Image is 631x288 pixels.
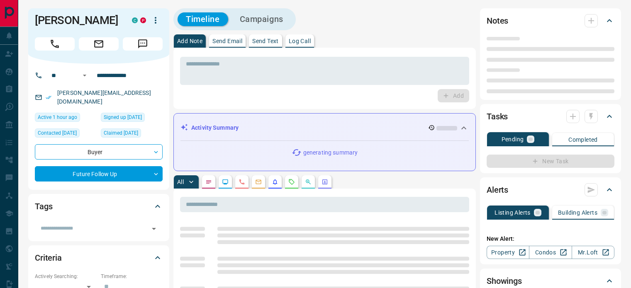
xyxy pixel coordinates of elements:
p: Timeframe: [101,273,163,280]
div: Notes [487,11,614,31]
div: Criteria [35,248,163,268]
div: condos.ca [132,17,138,23]
svg: Email Verified [46,94,51,100]
div: Buyer [35,144,163,160]
button: Campaigns [231,12,292,26]
p: Actively Searching: [35,273,97,280]
div: Tags [35,196,163,216]
h2: Tags [35,200,52,213]
h2: Alerts [487,183,508,196]
a: Condos [529,246,572,259]
h2: Showings [487,274,522,288]
div: Tasks [487,106,614,126]
span: Signed up [DATE] [104,113,142,121]
svg: Agent Actions [322,179,328,185]
span: Call [35,37,75,51]
h1: [PERSON_NAME] [35,14,119,27]
p: New Alert: [487,235,614,243]
div: Activity Summary [180,120,469,136]
svg: Lead Browsing Activity [222,179,229,185]
a: Mr.Loft [572,246,614,259]
button: Open [80,70,90,80]
p: generating summary [303,148,358,157]
p: Completed [568,137,598,143]
span: Active 1 hour ago [38,113,77,121]
svg: Notes [205,179,212,185]
p: Send Text [252,38,279,44]
p: Building Alerts [558,210,597,215]
p: Send Email [212,38,242,44]
p: Listing Alerts [495,210,531,215]
div: Wed Mar 31 2021 [35,128,97,140]
svg: Calls [239,179,245,185]
button: Timeline [178,12,228,26]
a: Property [487,246,529,259]
span: Email [79,37,119,51]
svg: Listing Alerts [272,179,278,185]
div: Alerts [487,180,614,200]
span: Claimed [DATE] [104,129,138,137]
p: Pending [502,136,524,142]
svg: Opportunities [305,179,312,185]
div: Future Follow Up [35,166,163,182]
h2: Notes [487,14,508,27]
div: property.ca [140,17,146,23]
svg: Emails [255,179,262,185]
p: Add Note [177,38,202,44]
h2: Criteria [35,251,62,264]
p: Log Call [289,38,311,44]
h2: Tasks [487,110,508,123]
p: Activity Summary [191,123,239,132]
span: Contacted [DATE] [38,129,77,137]
p: All [177,179,184,185]
span: Message [123,37,163,51]
div: Wed Aug 13 2025 [35,113,97,124]
div: Thu Jul 14 2016 [101,113,163,124]
a: [PERSON_NAME][EMAIL_ADDRESS][DOMAIN_NAME] [57,90,151,105]
svg: Requests [288,179,295,185]
div: Sat Jan 12 2019 [101,128,163,140]
button: Open [148,223,160,235]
